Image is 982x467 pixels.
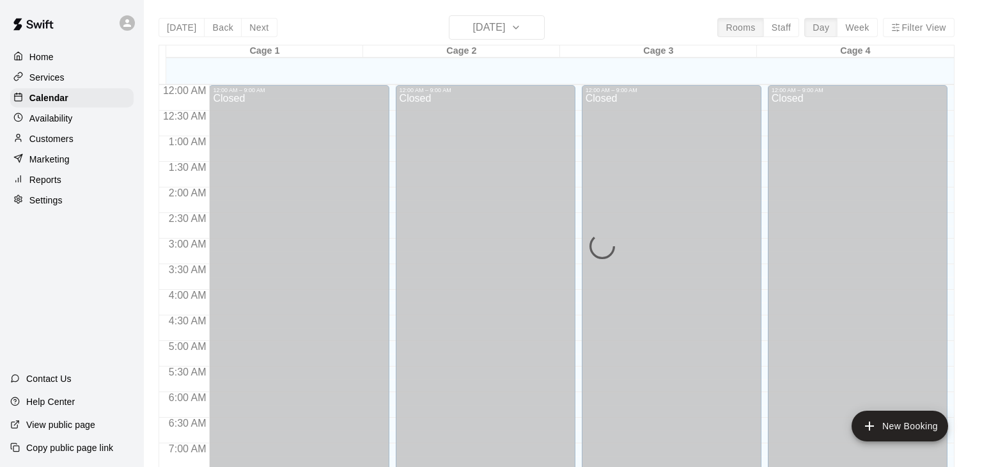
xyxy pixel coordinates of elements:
span: 1:00 AM [166,136,210,147]
span: 6:30 AM [166,418,210,429]
div: Cage 4 [757,45,954,58]
a: Marketing [10,150,134,169]
span: 12:00 AM [160,85,210,96]
p: Availability [29,112,73,125]
p: Services [29,71,65,84]
span: 2:30 AM [166,213,210,224]
p: View public page [26,418,95,431]
span: 1:30 AM [166,162,210,173]
a: Services [10,68,134,87]
p: Marketing [29,153,70,166]
a: Calendar [10,88,134,107]
span: 5:00 AM [166,341,210,352]
span: 4:30 AM [166,315,210,326]
span: 7:00 AM [166,443,210,454]
p: Home [29,51,54,63]
div: 12:00 AM – 9:00 AM [213,87,385,93]
div: 12:00 AM – 9:00 AM [400,87,572,93]
p: Calendar [29,91,68,104]
span: 12:30 AM [160,111,210,122]
span: 4:00 AM [166,290,210,301]
p: Customers [29,132,74,145]
a: Availability [10,109,134,128]
span: 2:00 AM [166,187,210,198]
span: 6:00 AM [166,392,210,403]
p: Reports [29,173,61,186]
p: Copy public page link [26,441,113,454]
p: Contact Us [26,372,72,385]
span: 3:00 AM [166,239,210,249]
a: Home [10,47,134,67]
span: 3:30 AM [166,264,210,275]
div: Cage 3 [560,45,757,58]
a: Reports [10,170,134,189]
div: 12:00 AM – 9:00 AM [586,87,758,93]
div: Cage 1 [166,45,363,58]
p: Settings [29,194,63,207]
span: 5:30 AM [166,367,210,377]
button: add [852,411,948,441]
a: Settings [10,191,134,210]
div: 12:00 AM – 9:00 AM [772,87,944,93]
a: Customers [10,129,134,148]
div: Cage 2 [363,45,560,58]
p: Help Center [26,395,75,408]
